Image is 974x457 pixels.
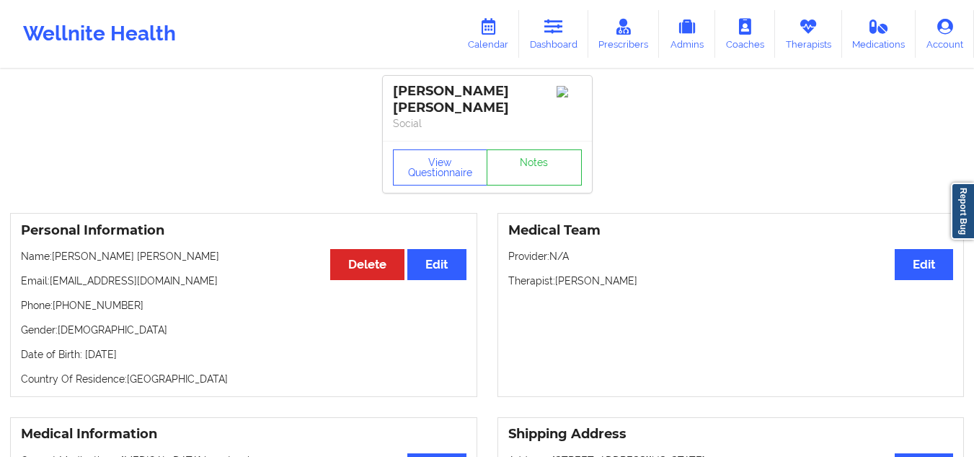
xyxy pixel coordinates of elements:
p: Email: [EMAIL_ADDRESS][DOMAIN_NAME] [21,274,466,288]
button: Edit [407,249,466,280]
p: Name: [PERSON_NAME] [PERSON_NAME] [21,249,466,264]
a: Account [916,10,974,58]
h3: Medical Team [508,222,954,239]
h3: Shipping Address [508,426,954,443]
a: Dashboard [519,10,588,58]
p: Social [393,116,582,131]
button: View Questionnaire [393,149,488,186]
p: Therapist: [PERSON_NAME] [508,274,954,288]
a: Calendar [457,10,519,58]
p: Phone: [PHONE_NUMBER] [21,298,466,313]
a: Therapists [775,10,842,58]
img: Image%2Fplaceholer-image.png [557,86,582,97]
a: Notes [487,149,582,186]
button: Delete [330,249,404,280]
p: Provider: N/A [508,249,954,264]
h3: Medical Information [21,426,466,443]
p: Date of Birth: [DATE] [21,347,466,362]
a: Prescribers [588,10,660,58]
a: Coaches [715,10,775,58]
a: Medications [842,10,916,58]
a: Report Bug [951,183,974,240]
div: [PERSON_NAME] [PERSON_NAME] [393,83,582,116]
h3: Personal Information [21,222,466,239]
a: Admins [659,10,715,58]
p: Gender: [DEMOGRAPHIC_DATA] [21,323,466,337]
p: Country Of Residence: [GEOGRAPHIC_DATA] [21,372,466,386]
button: Edit [895,249,953,280]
